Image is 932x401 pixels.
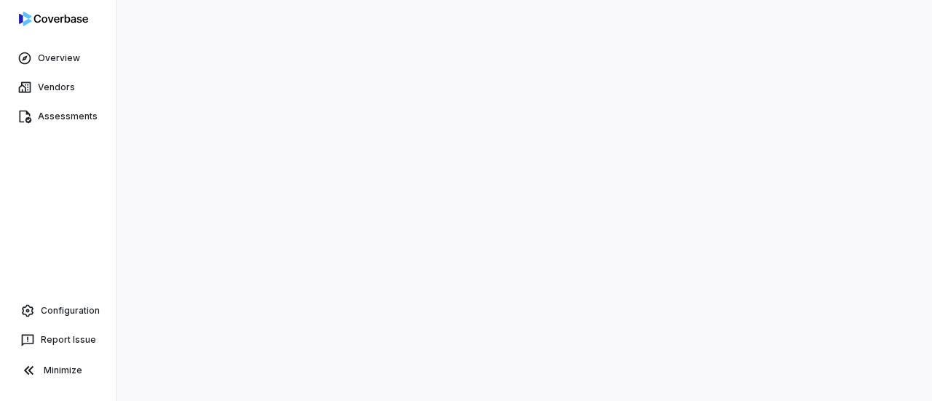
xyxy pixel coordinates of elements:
a: Overview [3,45,113,71]
a: Vendors [3,74,113,100]
button: Minimize [6,356,110,385]
img: logo-D7KZi-bG.svg [19,12,88,26]
button: Report Issue [6,327,110,353]
a: Configuration [6,298,110,324]
a: Assessments [3,103,113,130]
